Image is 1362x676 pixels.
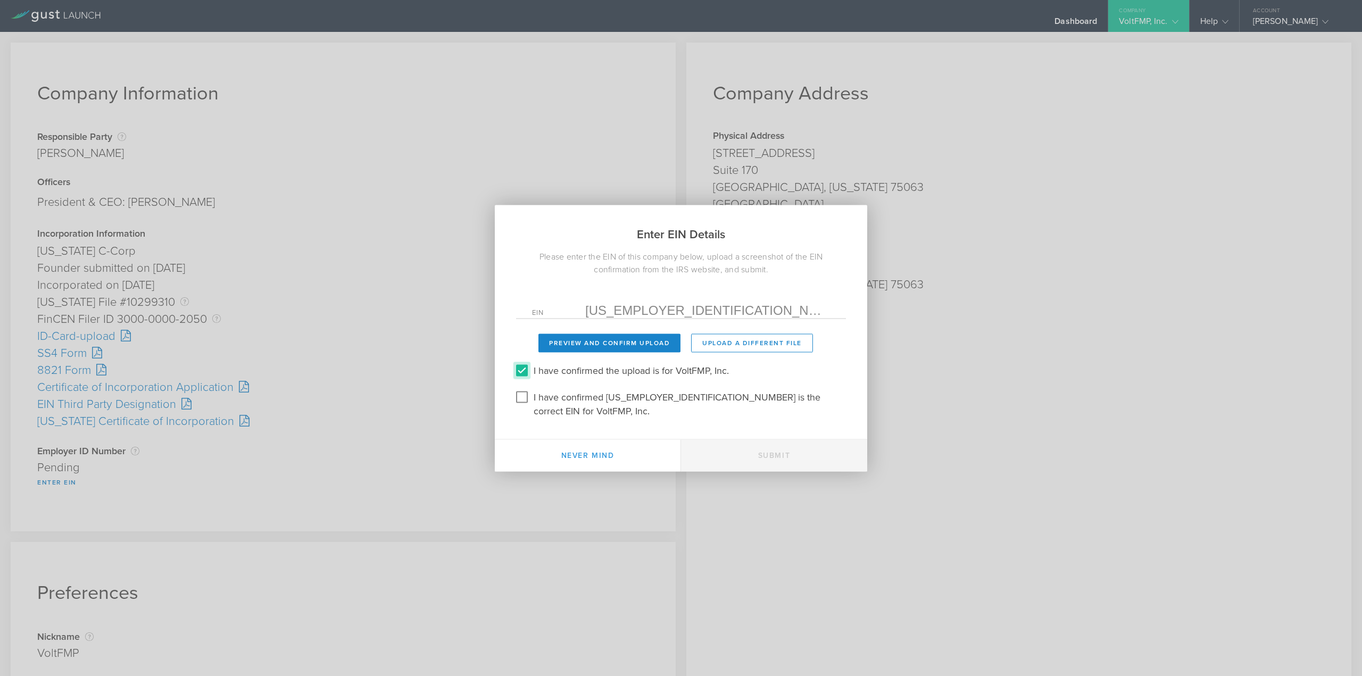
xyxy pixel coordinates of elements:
iframe: Chat Widget [1309,625,1362,676]
button: Never mind [495,439,681,471]
label: I have confirmed the upload is for VoltFMP, Inc. [534,362,729,377]
div: Please enter the EIN of this company below, upload a screenshot of the EIN confirmation from the ... [495,250,867,276]
input: Required [585,302,830,318]
label: EIN [532,309,585,318]
button: Preview and Confirm Upload [538,333,680,352]
button: Upload a different File [691,333,813,352]
label: I have confirmed [US_EMPLOYER_IDENTIFICATION_NUMBER] is the correct EIN for VoltFMP, Inc. [534,388,843,418]
h2: Enter EIN Details [495,205,867,250]
button: Submit [681,439,867,471]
